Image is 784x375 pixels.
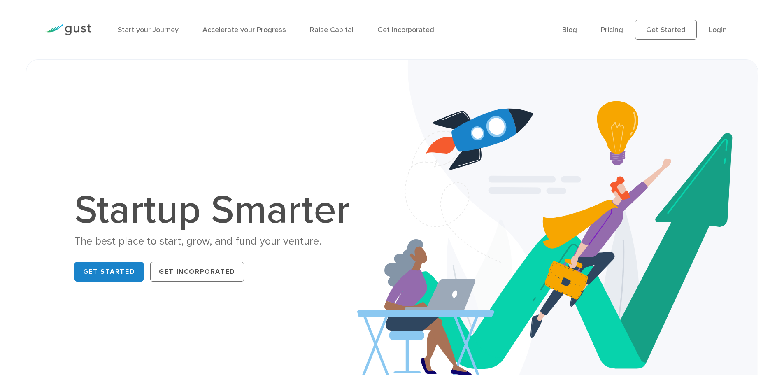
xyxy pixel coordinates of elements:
[635,20,697,40] a: Get Started
[118,26,179,34] a: Start your Journey
[310,26,354,34] a: Raise Capital
[709,26,727,34] a: Login
[377,26,434,34] a: Get Incorporated
[45,24,91,35] img: Gust Logo
[202,26,286,34] a: Accelerate your Progress
[74,191,358,230] h1: Startup Smarter
[601,26,623,34] a: Pricing
[562,26,577,34] a: Blog
[74,262,144,282] a: Get Started
[150,262,244,282] a: Get Incorporated
[74,234,358,249] div: The best place to start, grow, and fund your venture.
